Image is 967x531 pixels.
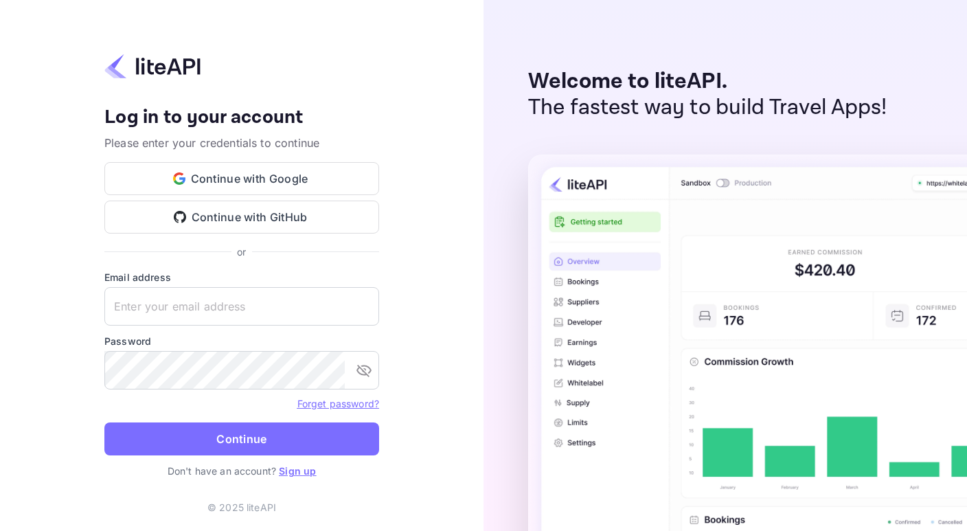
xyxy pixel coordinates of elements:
[104,270,379,284] label: Email address
[279,465,316,477] a: Sign up
[350,357,378,384] button: toggle password visibility
[207,500,276,515] p: © 2025 liteAPI
[104,162,379,195] button: Continue with Google
[528,95,887,121] p: The fastest way to build Travel Apps!
[237,245,246,259] p: or
[297,396,379,410] a: Forget password?
[104,287,379,326] input: Enter your email address
[297,398,379,409] a: Forget password?
[104,53,201,80] img: liteapi
[104,135,379,151] p: Please enter your credentials to continue
[104,334,379,348] label: Password
[104,106,379,130] h4: Log in to your account
[104,464,379,478] p: Don't have an account?
[528,69,887,95] p: Welcome to liteAPI.
[104,201,379,234] button: Continue with GitHub
[104,422,379,455] button: Continue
